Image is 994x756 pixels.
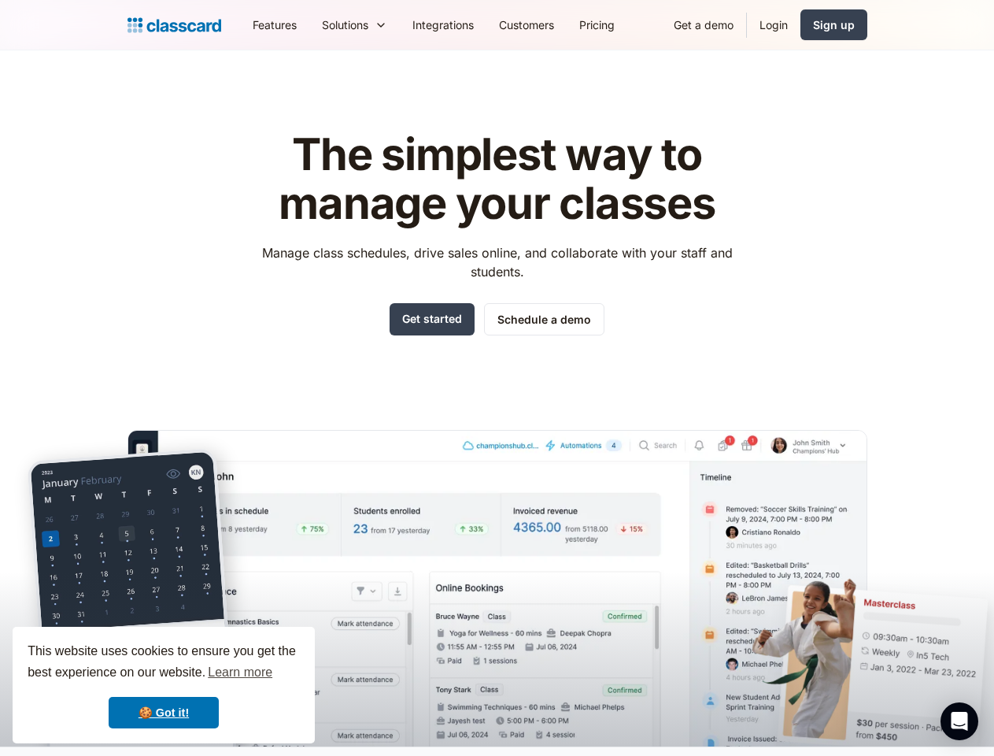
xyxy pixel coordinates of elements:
div: Solutions [322,17,368,33]
a: learn more about cookies [205,661,275,684]
div: cookieconsent [13,627,315,743]
div: Open Intercom Messenger [940,702,978,740]
div: Sign up [813,17,855,33]
a: Pricing [567,7,627,43]
h1: The simplest way to manage your classes [247,131,747,228]
a: Schedule a demo [484,303,604,335]
p: Manage class schedules, drive sales online, and collaborate with your staff and students. [247,243,747,281]
a: Get started [390,303,475,335]
a: home [127,14,221,36]
a: Login [747,7,800,43]
div: Solutions [309,7,400,43]
a: Sign up [800,9,867,40]
span: This website uses cookies to ensure you get the best experience on our website. [28,642,300,684]
a: Integrations [400,7,486,43]
a: dismiss cookie message [109,697,219,728]
a: Get a demo [661,7,746,43]
a: Features [240,7,309,43]
a: Customers [486,7,567,43]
